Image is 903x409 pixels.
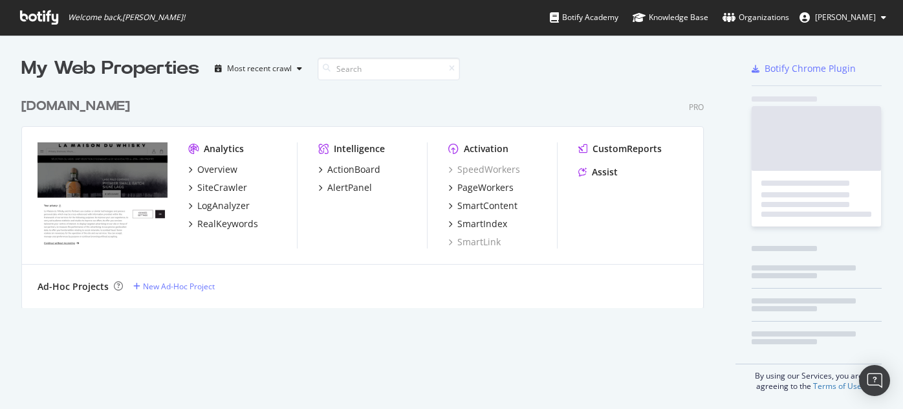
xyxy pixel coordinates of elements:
[188,217,258,230] a: RealKeywords
[813,381,862,392] a: Terms of Use
[752,62,856,75] a: Botify Chrome Plugin
[133,281,215,292] a: New Ad-Hoc Project
[143,281,215,292] div: New Ad-Hoc Project
[21,56,199,82] div: My Web Properties
[38,142,168,247] img: whisky.fr
[197,163,237,176] div: Overview
[735,364,882,392] div: By using our Services, you are agreeing to the
[188,163,237,176] a: Overview
[457,181,514,194] div: PageWorkers
[38,280,109,293] div: Ad-Hoc Projects
[318,181,372,194] a: AlertPanel
[197,217,258,230] div: RealKeywords
[318,163,380,176] a: ActionBoard
[318,58,460,80] input: Search
[327,163,380,176] div: ActionBoard
[188,199,250,212] a: LogAnalyzer
[334,142,385,155] div: Intelligence
[188,181,247,194] a: SiteCrawler
[227,65,292,72] div: Most recent crawl
[197,199,250,212] div: LogAnalyzer
[593,142,662,155] div: CustomReports
[448,181,514,194] a: PageWorkers
[327,181,372,194] div: AlertPanel
[21,97,135,116] a: [DOMAIN_NAME]
[723,11,789,24] div: Organizations
[464,142,508,155] div: Activation
[448,163,520,176] a: SpeedWorkers
[592,166,618,179] div: Assist
[633,11,708,24] div: Knowledge Base
[457,217,507,230] div: SmartIndex
[578,142,662,155] a: CustomReports
[210,58,307,79] button: Most recent crawl
[448,199,517,212] a: SmartContent
[197,181,247,194] div: SiteCrawler
[815,12,876,23] span: Quentin JEZEQUEL
[448,217,507,230] a: SmartIndex
[448,236,501,249] a: SmartLink
[859,365,890,396] div: Open Intercom Messenger
[689,102,704,113] div: Pro
[578,166,618,179] a: Assist
[68,12,185,23] span: Welcome back, [PERSON_NAME] !
[21,82,714,308] div: grid
[457,199,517,212] div: SmartContent
[765,62,856,75] div: Botify Chrome Plugin
[550,11,618,24] div: Botify Academy
[21,97,130,116] div: [DOMAIN_NAME]
[789,7,897,28] button: [PERSON_NAME]
[204,142,244,155] div: Analytics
